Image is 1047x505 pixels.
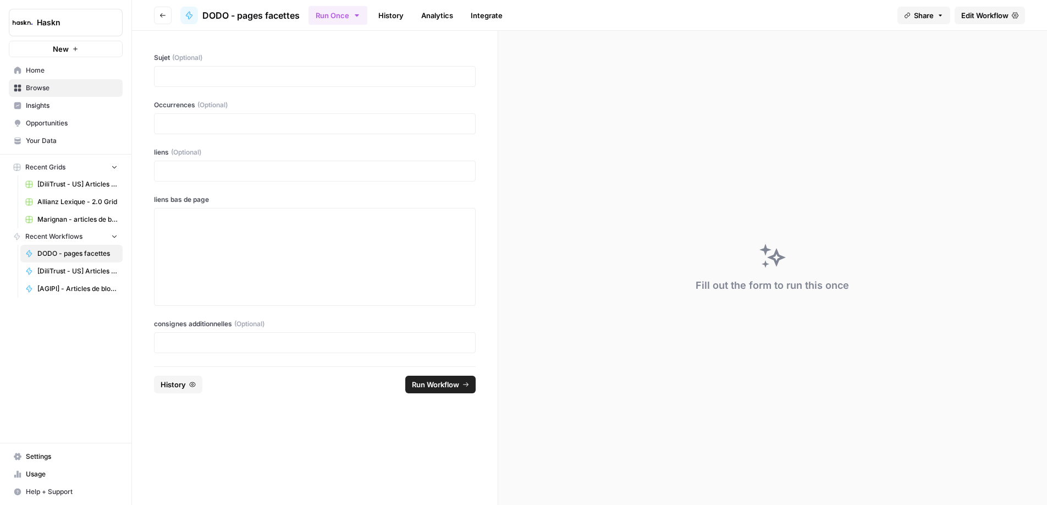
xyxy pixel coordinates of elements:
[20,262,123,280] a: [DiliTrust - US] Articles de blog 700-1000 mots
[154,147,476,157] label: liens
[308,6,367,25] button: Run Once
[13,13,32,32] img: Haskn Logo
[154,53,476,63] label: Sujet
[9,159,123,175] button: Recent Grids
[26,469,118,479] span: Usage
[20,245,123,262] a: DODO - pages facettes
[26,101,118,111] span: Insights
[161,379,186,390] span: History
[20,175,123,193] a: [DiliTrust - US] Articles de blog 700-1000 mots Grid
[37,215,118,224] span: Marignan - articles de blog Grid
[412,379,459,390] span: Run Workflow
[415,7,460,24] a: Analytics
[9,465,123,483] a: Usage
[464,7,509,24] a: Integrate
[20,211,123,228] a: Marignan - articles de blog Grid
[26,118,118,128] span: Opportunities
[9,79,123,97] a: Browse
[234,319,264,329] span: (Optional)
[405,376,476,393] button: Run Workflow
[37,249,118,259] span: DODO - pages facettes
[197,100,228,110] span: (Optional)
[9,483,123,501] button: Help + Support
[26,452,118,462] span: Settings
[25,162,65,172] span: Recent Grids
[26,65,118,75] span: Home
[25,232,82,241] span: Recent Workflows
[696,278,849,293] div: Fill out the form to run this once
[154,195,476,205] label: liens bas de page
[26,487,118,497] span: Help + Support
[914,10,934,21] span: Share
[154,376,202,393] button: History
[9,132,123,150] a: Your Data
[961,10,1009,21] span: Edit Workflow
[20,193,123,211] a: Allianz Lexique - 2.0 Grid
[372,7,410,24] a: History
[171,147,201,157] span: (Optional)
[20,280,123,298] a: [AGIPI] - Articles de blog - Optimisations
[9,114,123,132] a: Opportunities
[154,319,476,329] label: consignes additionnelles
[180,7,300,24] a: DODO - pages facettes
[26,136,118,146] span: Your Data
[37,266,118,276] span: [DiliTrust - US] Articles de blog 700-1000 mots
[897,7,950,24] button: Share
[37,17,103,28] span: Haskn
[9,9,123,36] button: Workspace: Haskn
[955,7,1025,24] a: Edit Workflow
[37,284,118,294] span: [AGIPI] - Articles de blog - Optimisations
[202,9,300,22] span: DODO - pages facettes
[53,43,69,54] span: New
[9,448,123,465] a: Settings
[9,62,123,79] a: Home
[37,197,118,207] span: Allianz Lexique - 2.0 Grid
[172,53,202,63] span: (Optional)
[154,100,476,110] label: Occurrences
[37,179,118,189] span: [DiliTrust - US] Articles de blog 700-1000 mots Grid
[9,97,123,114] a: Insights
[9,41,123,57] button: New
[26,83,118,93] span: Browse
[9,228,123,245] button: Recent Workflows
